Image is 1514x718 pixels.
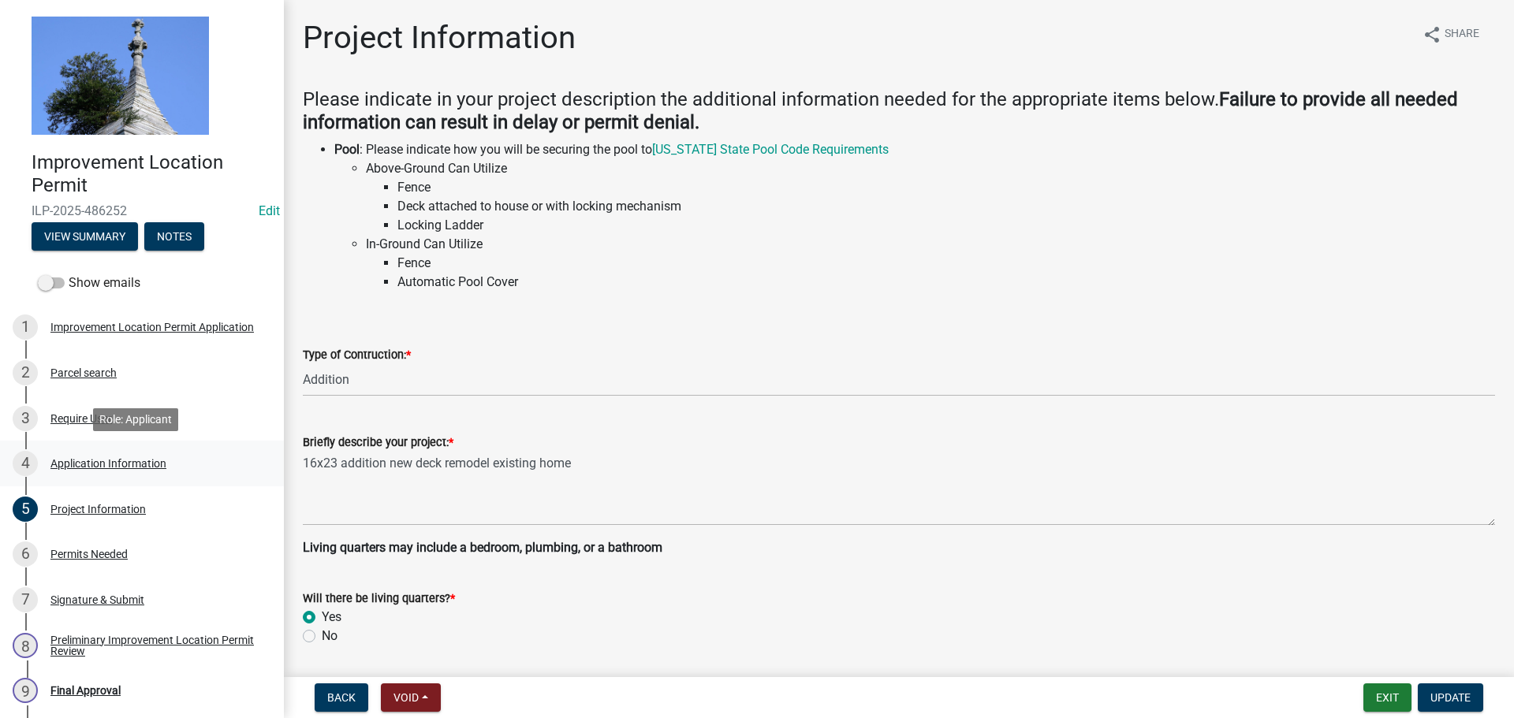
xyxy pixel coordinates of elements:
[1363,683,1411,712] button: Exit
[259,203,280,218] wm-modal-confirm: Edit Application Number
[13,406,38,431] div: 3
[303,88,1458,133] strong: Failure to provide all needed information can result in delay or permit denial.
[327,691,356,704] span: Back
[315,683,368,712] button: Back
[50,549,128,560] div: Permits Needed
[38,273,140,292] label: Show emails
[50,504,146,515] div: Project Information
[50,634,259,657] div: Preliminary Improvement Location Permit Review
[259,203,280,218] a: Edit
[366,235,1495,292] li: In-Ground Can Utilize
[13,314,38,340] div: 1
[13,451,38,476] div: 4
[303,593,455,605] label: Will there be living quarters?
[397,178,1495,197] li: Fence
[381,683,441,712] button: Void
[50,594,144,605] div: Signature & Submit
[50,413,112,424] div: Require User
[13,587,38,612] div: 7
[13,633,38,658] div: 8
[322,608,341,627] label: Yes
[32,151,271,197] h4: Improvement Location Permit
[13,541,38,567] div: 6
[397,197,1495,216] li: Deck attached to house or with locking mechanism
[144,231,204,244] wm-modal-confirm: Notes
[1423,25,1441,44] i: share
[50,458,166,469] div: Application Information
[397,273,1495,292] li: Automatic Pool Cover
[303,350,411,361] label: Type of Contruction:
[32,17,209,135] img: Decatur County, Indiana
[13,360,38,385] div: 2
[1410,19,1492,50] button: shareShare
[1445,25,1479,44] span: Share
[334,140,1495,292] li: : Please indicate how you will be securing the pool to
[366,159,1495,235] li: Above-Ground Can Utilize
[32,203,252,218] span: ILP-2025-486252
[144,222,204,251] button: Notes
[50,367,117,378] div: Parcel search
[397,216,1495,235] li: Locking Ladder
[32,222,138,251] button: View Summary
[303,437,453,448] label: Briefly describe your project:
[303,19,576,57] h1: Project Information
[303,540,662,555] strong: Living quarters may include a bedroom, plumbing, or a bathroom
[13,678,38,703] div: 9
[334,142,360,157] strong: Pool
[303,88,1495,134] h4: Please indicate in your project description the additional information needed for the appropriate...
[322,627,337,645] label: No
[13,497,38,522] div: 5
[93,408,178,431] div: Role: Applicant
[1430,691,1471,704] span: Update
[50,685,121,696] div: Final Approval
[393,691,419,704] span: Void
[1418,683,1483,712] button: Update
[32,231,138,244] wm-modal-confirm: Summary
[50,322,254,333] div: Improvement Location Permit Application
[397,254,1495,273] li: Fence
[652,142,889,157] a: [US_STATE] State Pool Code Requirements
